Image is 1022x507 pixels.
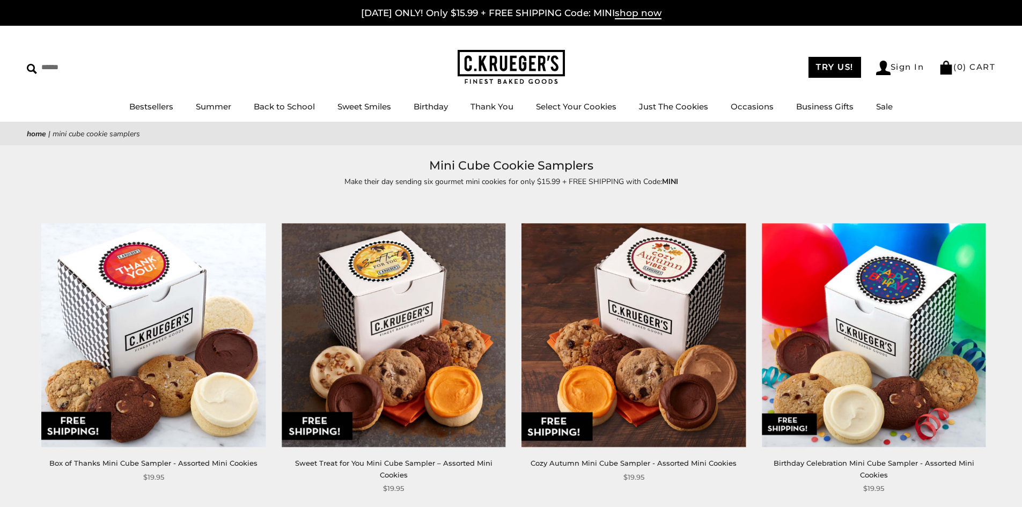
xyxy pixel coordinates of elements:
[762,223,986,447] img: Birthday Celebration Mini Cube Sampler - Assorted Mini Cookies
[615,8,661,19] span: shop now
[53,129,140,139] span: Mini Cube Cookie Samplers
[522,223,746,447] img: Cozy Autumn Mini Cube Sampler - Assorted Mini Cookies
[774,459,974,479] a: Birthday Celebration Mini Cube Sampler - Assorted Mini Cookies
[27,129,46,139] a: Home
[361,8,661,19] a: [DATE] ONLY! Only $15.99 + FREE SHIPPING Code: MINIshop now
[383,483,404,494] span: $19.95
[282,223,505,447] img: Sweet Treat for You Mini Cube Sampler – Assorted Mini Cookies
[143,472,164,483] span: $19.95
[939,62,995,72] a: (0) CART
[43,156,979,175] h1: Mini Cube Cookie Samplers
[42,223,266,447] img: Box of Thanks Mini Cube Sampler - Assorted Mini Cookies
[337,101,391,112] a: Sweet Smiles
[49,459,258,467] a: Box of Thanks Mini Cube Sampler - Assorted Mini Cookies
[662,177,678,187] strong: MINI
[264,175,758,188] p: Make their day sending six gourmet mini cookies for only $15.99 + FREE SHIPPING with Code:
[796,101,854,112] a: Business Gifts
[27,128,995,140] nav: breadcrumbs
[863,483,884,494] span: $19.95
[414,101,448,112] a: Birthday
[295,459,492,479] a: Sweet Treat for You Mini Cube Sampler – Assorted Mini Cookies
[129,101,173,112] a: Bestsellers
[470,101,513,112] a: Thank You
[639,101,708,112] a: Just The Cookies
[254,101,315,112] a: Back to School
[623,472,644,483] span: $19.95
[808,57,861,78] a: TRY US!
[876,61,924,75] a: Sign In
[458,50,565,85] img: C.KRUEGER'S
[48,129,50,139] span: |
[27,64,37,74] img: Search
[731,101,774,112] a: Occasions
[196,101,231,112] a: Summer
[876,101,893,112] a: Sale
[536,101,616,112] a: Select Your Cookies
[876,61,891,75] img: Account
[939,61,953,75] img: Bag
[27,59,155,76] input: Search
[957,62,964,72] span: 0
[531,459,737,467] a: Cozy Autumn Mini Cube Sampler - Assorted Mini Cookies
